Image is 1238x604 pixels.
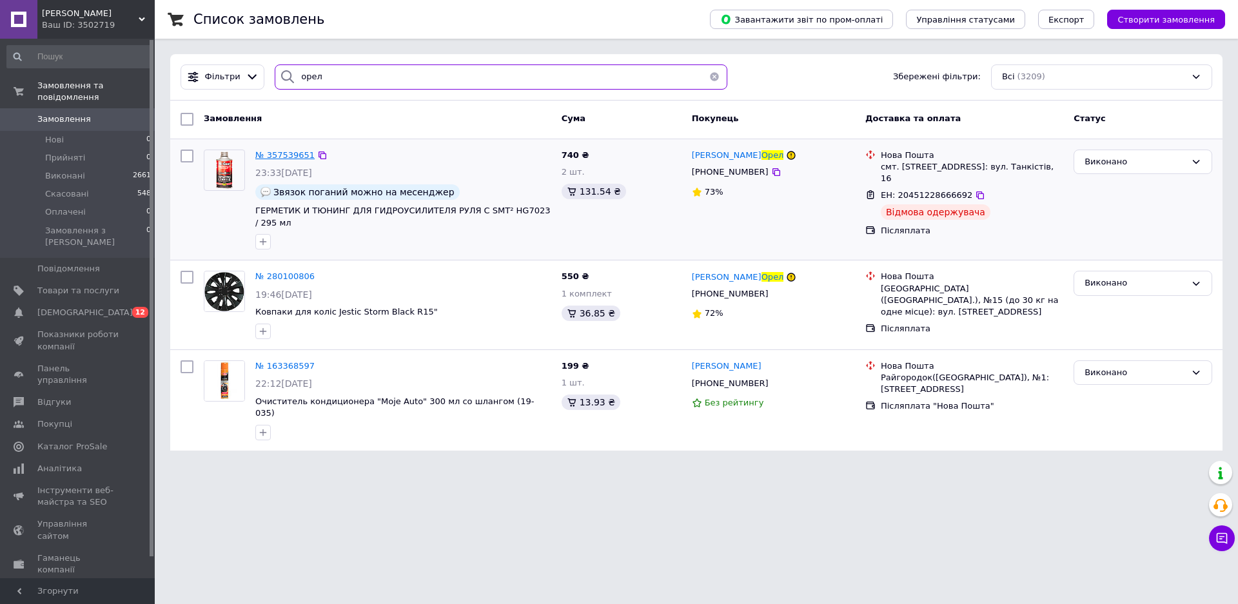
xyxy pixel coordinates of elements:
[193,12,324,27] h1: Список замовлень
[255,307,438,317] a: Ковпаки для коліс Jestic Storm Black R15"
[45,206,86,218] span: Оплачені
[37,518,119,541] span: Управління сайтом
[255,289,312,300] span: 19:46[DATE]
[692,167,769,177] span: [PHONE_NUMBER]
[1107,10,1225,29] button: Створити замовлення
[6,45,152,68] input: Пошук
[37,396,71,408] span: Відгуки
[260,187,271,197] img: :speech_balloon:
[881,190,972,200] span: ЕН: 20451228666692
[1085,155,1186,169] div: Виконано
[45,225,146,248] span: Замовлення з [PERSON_NAME]
[906,10,1025,29] button: Управління статусами
[881,372,1063,395] div: Райгородок([GEOGRAPHIC_DATA]), №1: [STREET_ADDRESS]
[255,396,534,418] a: Очиститель кондиционера "Moje Auto" 300 мл со шлангом (19-035)
[204,361,244,401] img: Фото товару
[37,113,91,125] span: Замовлення
[710,10,893,29] button: Завантажити звіт по пром-оплаті
[1038,10,1095,29] button: Експорт
[42,8,139,19] span: ФОП Ткачук
[881,360,1063,372] div: Нова Пошта
[37,441,107,453] span: Каталог ProSale
[1085,366,1186,380] div: Виконано
[881,271,1063,282] div: Нова Пошта
[45,152,85,164] span: Прийняті
[1074,113,1106,123] span: Статус
[562,289,612,298] span: 1 комплект
[562,150,589,160] span: 740 ₴
[881,323,1063,335] div: Післяплата
[37,363,119,386] span: Панель управління
[205,71,241,83] span: Фільтри
[692,271,784,284] a: [PERSON_NAME]Орел
[692,113,739,123] span: Покупець
[881,204,990,220] div: Відмова одержувача
[562,395,620,410] div: 13.93 ₴
[146,134,151,146] span: 0
[37,80,155,103] span: Замовлення та повідомлення
[204,271,245,312] a: Фото товару
[692,378,769,388] span: [PHONE_NUMBER]
[204,150,245,191] a: Фото товару
[273,187,455,197] span: Звязок поганий можно на месенджер
[562,167,585,177] span: 2 шт.
[761,150,784,160] span: Орел
[881,400,1063,412] div: Післяплата "Нова Пошта"
[37,329,119,352] span: Показники роботи компанії
[37,485,119,508] span: Інструменти веб-майстра та SEO
[1048,15,1085,24] span: Експорт
[37,263,100,275] span: Повідомлення
[562,271,589,281] span: 550 ₴
[137,188,151,200] span: 548
[45,188,89,200] span: Скасовані
[705,187,723,197] span: 73%
[146,206,151,218] span: 0
[42,19,155,31] div: Ваш ID: 3502719
[692,289,769,298] span: [PHONE_NUMBER]
[255,378,312,389] span: 22:12[DATE]
[37,463,82,474] span: Аналітика
[761,272,784,282] span: Орел
[1002,71,1015,83] span: Всі
[562,184,626,199] div: 131.54 ₴
[132,307,148,318] span: 12
[37,285,119,297] span: Товари та послуги
[916,15,1015,24] span: Управління статусами
[893,71,981,83] span: Збережені фільтри:
[146,225,151,248] span: 0
[1085,277,1186,290] div: Виконано
[37,418,72,430] span: Покупці
[37,307,133,318] span: [DEMOGRAPHIC_DATA]
[1094,14,1225,24] a: Створити замовлення
[255,361,315,371] a: № 163368597
[204,272,244,311] img: Фото товару
[133,170,151,182] span: 2661
[1209,525,1235,551] button: Чат з покупцем
[255,150,315,160] a: № 357539651
[255,271,315,281] a: № 280100806
[692,360,761,373] a: [PERSON_NAME]
[146,152,151,164] span: 0
[255,206,551,228] span: ГЕРМЕТИК И ТЮНИНГ ДЛЯ ГИДРОУСИЛИТЕЛЯ РУЛЯ С SMT² HG7023 / 295 мл
[204,113,262,123] span: Замовлення
[1117,15,1215,24] span: Створити замовлення
[562,361,589,371] span: 199 ₴
[720,14,883,25] span: Завантажити звіт по пром-оплаті
[705,308,723,318] span: 72%
[692,272,761,282] span: [PERSON_NAME]
[705,398,764,407] span: Без рейтингу
[45,170,85,182] span: Виконані
[204,360,245,402] a: Фото товару
[692,150,761,160] span: [PERSON_NAME]
[37,552,119,576] span: Гаманець компанії
[275,64,727,90] input: Пошук за номером замовлення, ПІБ покупця, номером телефону, Email, номером накладної
[562,378,585,387] span: 1 шт.
[562,306,620,321] div: 36.85 ₴
[881,161,1063,184] div: смт. [STREET_ADDRESS]: вул. Танкістів, 16
[881,150,1063,161] div: Нова Пошта
[692,150,784,162] a: [PERSON_NAME]Орел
